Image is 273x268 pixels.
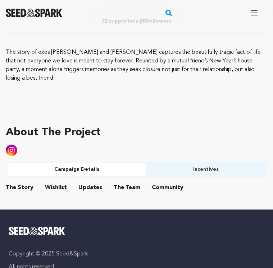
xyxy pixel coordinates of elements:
[45,183,67,192] span: Wishlist
[114,183,140,192] span: Team
[6,183,33,192] span: Story
[146,163,266,176] button: Incentives
[7,163,146,176] button: Campaign Details
[6,183,16,192] span: The
[152,183,183,192] span: Community
[114,183,124,192] span: The
[9,227,264,235] a: Seed&Spark Homepage
[78,183,102,192] span: Updates
[9,250,264,258] p: Copyright © 2025 Seed&Spark
[6,9,62,17] a: Seed&Spark Homepage
[6,9,62,17] img: Seed&Spark Logo Dark Mode
[6,48,267,83] p: The story of exes [PERSON_NAME] and [PERSON_NAME] captures the beautifully tragic fact of life th...
[9,227,65,235] img: Seed&Spark Logo
[6,145,17,156] img: Seed&Spark Instagram Icon
[6,126,267,139] h1: About The Project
